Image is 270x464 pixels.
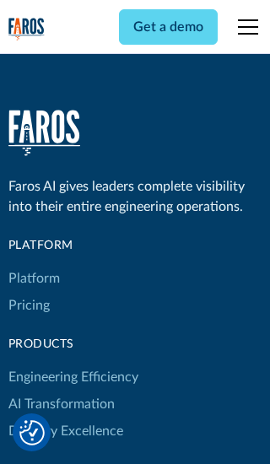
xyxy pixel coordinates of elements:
[8,110,80,156] a: home
[8,18,45,41] a: home
[228,7,262,47] div: menu
[119,9,218,45] a: Get a demo
[8,110,80,156] img: Faros Logo White
[8,418,123,445] a: Delivery Excellence
[8,391,115,418] a: AI Transformation
[8,265,60,292] a: Platform
[8,364,138,391] a: Engineering Efficiency
[8,336,138,353] div: products
[8,292,50,319] a: Pricing
[8,18,45,41] img: Logo of the analytics and reporting company Faros.
[8,237,138,255] div: Platform
[19,420,45,445] img: Revisit consent button
[8,176,262,217] div: Faros AI gives leaders complete visibility into their entire engineering operations.
[19,420,45,445] button: Cookie Settings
